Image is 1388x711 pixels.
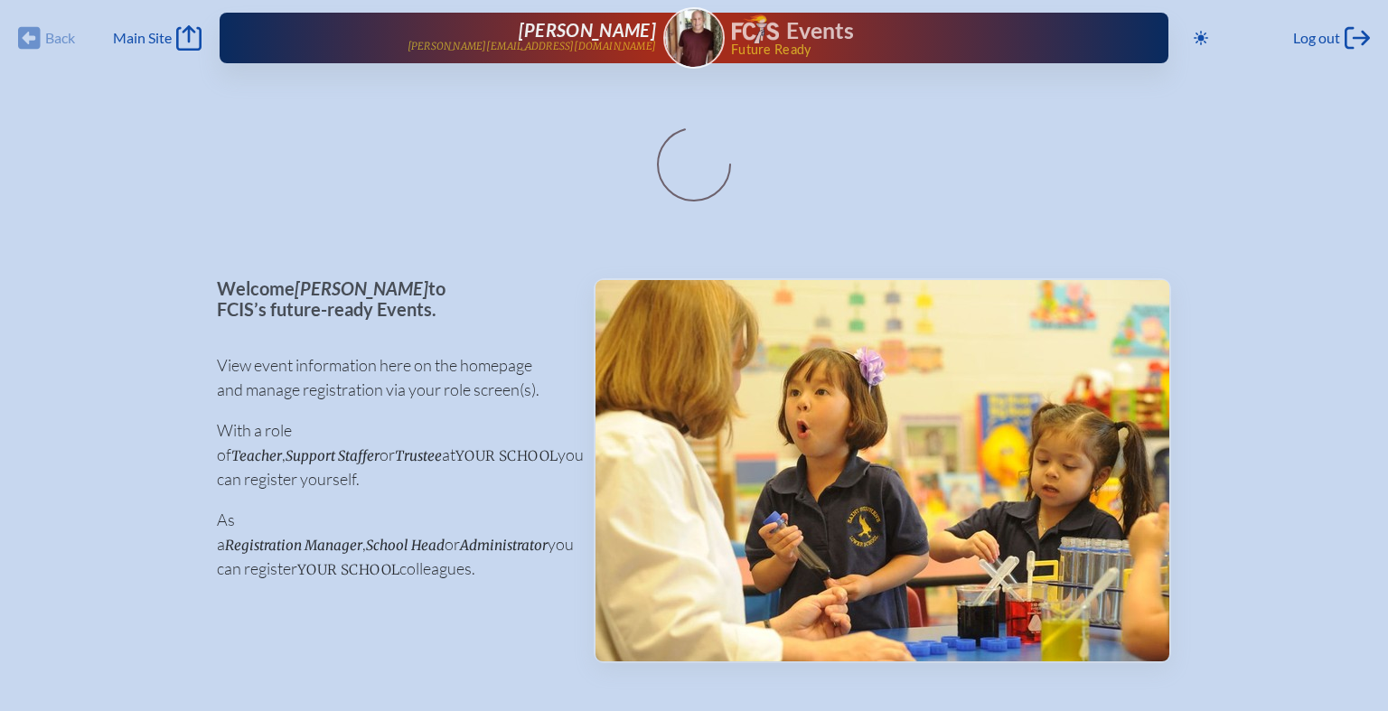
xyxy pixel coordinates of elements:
span: [PERSON_NAME] [519,19,656,41]
span: Main Site [113,29,172,47]
a: Main Site [113,25,202,51]
span: Trustee [395,447,442,464]
a: Gravatar [663,7,725,69]
span: your school [297,561,399,578]
span: Support Staffer [286,447,380,464]
span: your school [455,447,558,464]
span: Future Ready [731,43,1111,56]
span: Log out [1293,29,1340,47]
span: School Head [366,537,445,554]
span: Registration Manager [225,537,362,554]
div: FCIS Events — Future ready [732,14,1111,56]
span: [PERSON_NAME] [295,277,428,299]
p: As a , or you can register colleagues. [217,508,565,581]
p: Welcome to FCIS’s future-ready Events. [217,278,565,319]
img: Gravatar [665,9,723,67]
span: Administrator [460,537,548,554]
img: Events [596,280,1169,661]
p: With a role of , or at you can register yourself. [217,418,565,491]
p: View event information here on the homepage and manage registration via your role screen(s). [217,353,565,402]
span: Teacher [231,447,282,464]
a: [PERSON_NAME][PERSON_NAME][EMAIL_ADDRESS][DOMAIN_NAME] [277,20,656,56]
p: [PERSON_NAME][EMAIL_ADDRESS][DOMAIN_NAME] [408,41,656,52]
